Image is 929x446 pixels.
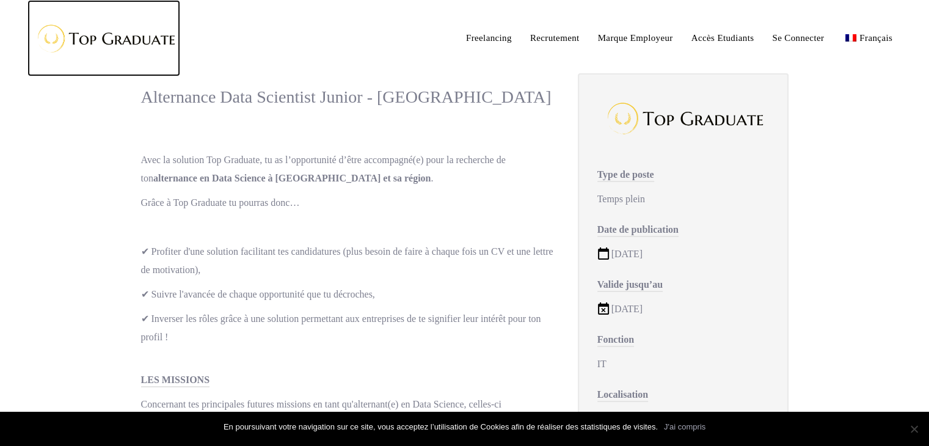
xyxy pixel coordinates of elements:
[141,375,210,387] span: LES MISSIONS
[141,310,553,346] p: ✔ Inverser les rôles grâce à une solution permettant aux entreprises de te signifier leur intérêt...
[908,423,920,435] span: Non
[141,243,553,279] p: ✔ Profiter d'une solution facilitant tes candidatures (plus besoin de faire à chaque fois un CV e...
[597,190,769,208] div: Temps plein
[859,33,892,43] span: Français
[530,33,580,43] span: Recrutement
[597,300,769,318] div: [DATE]
[153,173,431,183] strong: alternance en Data Science à [GEOGRAPHIC_DATA] et sa région
[597,389,649,402] span: Localisation
[597,245,769,263] div: [DATE]
[141,194,553,212] p: Grâce à Top Graduate tu pourras donc…
[597,355,769,373] div: IT
[27,18,180,58] img: Top Graduate
[691,33,754,43] span: Accès Etudiants
[772,33,824,43] span: Se Connecter
[597,169,654,182] span: Type de poste
[598,33,673,43] span: Marque Employeur
[597,224,679,237] span: Date de publication
[141,395,553,432] p: Concernant tes principales futures missions en tant qu'alternant(e) en Data Science, celles-ci co...
[141,86,553,108] div: Alternance Data Scientist Junior - [GEOGRAPHIC_DATA]
[597,279,663,292] span: Valide jusqu’au
[664,421,705,433] a: J'ai compris
[141,285,553,304] p: ✔ Suivre l'avancée de chaque opportunité que tu décroches,
[845,34,856,42] img: Français
[224,421,658,433] span: En poursuivant votre navigation sur ce site, vous acceptez l’utilisation de Cookies afin de réali...
[466,33,512,43] span: Freelancing
[141,151,553,188] p: Avec la solution Top Graduate, tu as l’opportunité d’être accompagné(e) pour la recherche de ton .
[600,96,765,141] img: Top Graduate
[597,334,634,347] span: Fonction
